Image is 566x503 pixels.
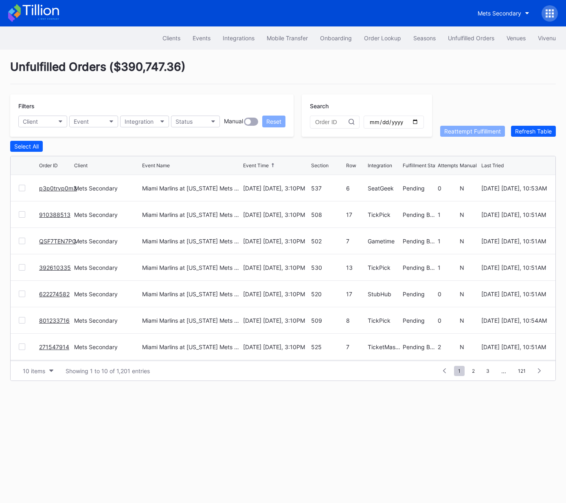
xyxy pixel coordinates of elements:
[495,367,512,374] div: ...
[162,35,180,42] div: Clients
[368,343,401,350] div: TicketMasterResale
[515,128,552,135] div: Refresh Table
[468,366,479,376] span: 2
[346,238,366,245] div: 7
[142,211,241,218] div: Miami Marlins at [US_STATE] Mets ([PERSON_NAME] Giveaway)
[311,211,344,218] div: 508
[19,365,57,376] button: 10 items
[368,238,401,245] div: Gametime
[320,35,352,42] div: Onboarding
[403,264,436,271] div: Pending Barcode Validation
[243,211,309,218] div: [DATE] [DATE], 3:10PM
[368,291,401,297] div: StubHub
[39,343,69,350] a: 271547914
[142,343,241,350] div: Miami Marlins at [US_STATE] Mets ([PERSON_NAME] Giveaway)
[403,343,436,350] div: Pending Barcode Validation
[481,238,547,245] div: [DATE] [DATE], 10:51AM
[74,343,140,350] div: Mets Secondary
[346,211,366,218] div: 17
[243,291,309,297] div: [DATE] [DATE], 3:10PM
[472,6,535,21] button: Mets Secondary
[156,31,186,46] button: Clients
[18,103,285,109] div: Filters
[481,317,547,324] div: [DATE] [DATE], 10:54AM
[193,35,211,42] div: Events
[74,185,140,192] div: Mets Secondary
[243,317,309,324] div: [DATE] [DATE], 3:10PM
[440,126,505,137] button: Reattempt Fulfillment
[442,31,500,46] a: Unfulfilled Orders
[39,238,76,245] a: QSF7TEN7PC
[18,116,67,127] button: Client
[514,366,530,376] span: 121
[481,185,547,192] div: [DATE] [DATE], 10:53AM
[413,35,436,42] div: Seasons
[39,317,70,324] a: 801233716
[346,343,366,350] div: 7
[223,35,254,42] div: Integrations
[460,185,480,192] div: N
[448,35,494,42] div: Unfulfilled Orders
[481,343,547,350] div: [DATE] [DATE], 10:51AM
[39,291,70,297] a: 622274582
[368,264,401,271] div: TickPick
[358,31,407,46] button: Order Lookup
[346,317,366,324] div: 8
[460,264,480,271] div: N
[460,317,480,324] div: N
[346,291,366,297] div: 17
[243,238,309,245] div: [DATE] [DATE], 3:10PM
[460,211,480,218] div: N
[261,31,314,46] button: Mobile Transfer
[481,211,547,218] div: [DATE] [DATE], 10:51AM
[481,291,547,297] div: [DATE] [DATE], 10:51AM
[500,31,532,46] a: Venues
[10,141,43,152] button: Select All
[186,31,217,46] a: Events
[142,185,241,192] div: Miami Marlins at [US_STATE] Mets ([PERSON_NAME] Giveaway)
[39,264,71,271] a: 392610335
[403,238,436,245] div: Pending Barcode Validation
[311,238,344,245] div: 502
[438,291,458,297] div: 0
[438,264,458,271] div: 1
[482,366,494,376] span: 3
[74,238,140,245] div: Mets Secondary
[368,211,401,218] div: TickPick
[314,31,358,46] a: Onboarding
[243,185,309,192] div: [DATE] [DATE], 3:10PM
[311,343,344,350] div: 525
[217,31,261,46] a: Integrations
[266,118,281,125] div: Reset
[39,185,77,192] a: p3p0trvp0m3
[243,162,269,168] div: Event Time
[243,264,309,271] div: [DATE] [DATE], 3:10PM
[481,264,547,271] div: [DATE] [DATE], 10:51AM
[460,162,477,168] div: Manual
[315,119,349,125] input: Order ID
[267,35,308,42] div: Mobile Transfer
[39,162,58,168] div: Order ID
[481,162,504,168] div: Last Tried
[532,31,562,46] button: Vivenu
[311,162,329,168] div: Section
[403,185,436,192] div: Pending
[74,211,140,218] div: Mets Secondary
[454,366,465,376] span: 1
[39,211,70,218] a: 910388513
[368,317,401,324] div: TickPick
[23,367,45,374] div: 10 items
[310,103,424,109] div: Search
[511,126,556,137] button: Refresh Table
[311,291,344,297] div: 520
[224,118,243,126] div: Manual
[74,264,140,271] div: Mets Secondary
[23,118,38,125] div: Client
[346,185,366,192] div: 6
[507,35,526,42] div: Venues
[142,238,241,245] div: Miami Marlins at [US_STATE] Mets ([PERSON_NAME] Giveaway)
[403,162,442,168] div: Fulfillment Status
